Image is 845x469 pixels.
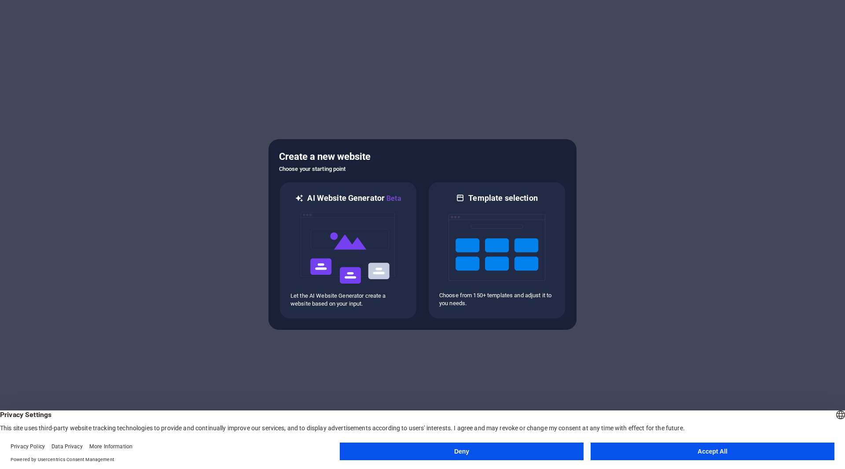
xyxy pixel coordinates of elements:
[290,292,406,308] p: Let the AI Website Generator create a website based on your input.
[279,150,566,164] h5: Create a new website
[428,181,566,319] div: Template selectionChoose from 150+ templates and adjust it to you needs.
[385,194,401,203] span: Beta
[468,193,537,203] h6: Template selection
[439,292,555,307] p: Choose from 150+ templates and adjust it to you needs.
[279,164,566,174] h6: Choose your starting point
[307,193,401,204] h6: AI Website Generator
[300,204,397,292] img: ai
[279,181,417,319] div: AI Website GeneratorBetaaiLet the AI Website Generator create a website based on your input.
